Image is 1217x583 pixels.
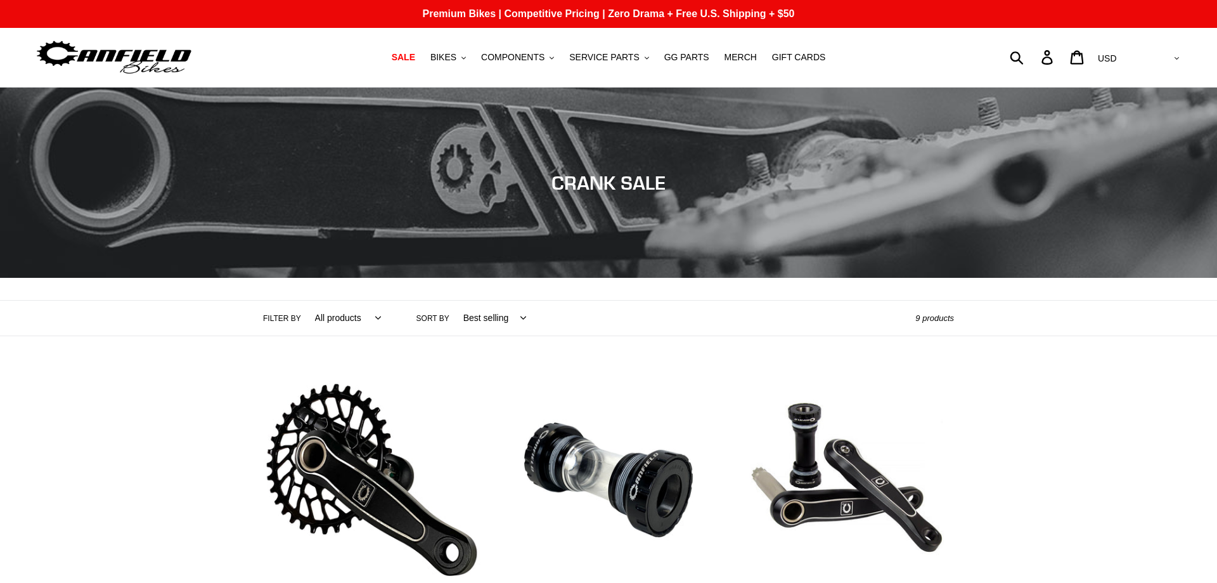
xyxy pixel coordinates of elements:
a: GG PARTS [658,49,716,66]
a: MERCH [718,49,763,66]
input: Search [1017,43,1049,71]
span: BIKES [430,52,456,63]
button: SERVICE PARTS [563,49,655,66]
span: CRANK SALE [551,171,666,194]
span: 9 products [915,313,954,323]
span: MERCH [724,52,757,63]
a: SALE [385,49,422,66]
label: Sort by [416,313,449,324]
label: Filter by [263,313,301,324]
span: COMPONENTS [481,52,544,63]
button: BIKES [424,49,472,66]
a: GIFT CARDS [766,49,832,66]
span: SALE [392,52,415,63]
span: GIFT CARDS [772,52,826,63]
img: Canfield Bikes [35,37,193,77]
span: GG PARTS [664,52,709,63]
button: COMPONENTS [475,49,560,66]
span: SERVICE PARTS [569,52,639,63]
